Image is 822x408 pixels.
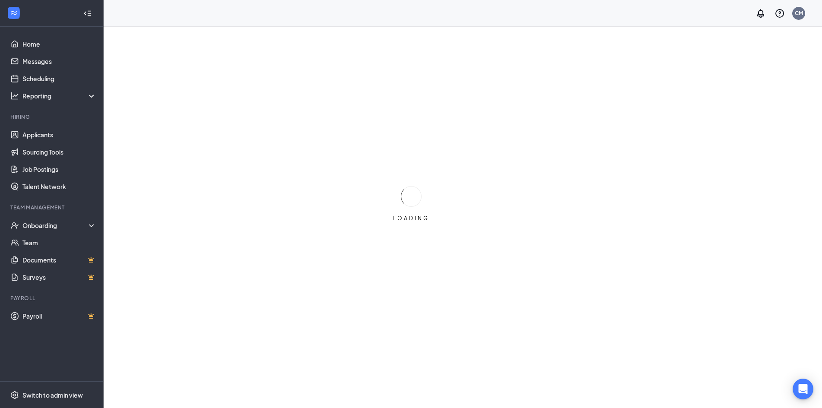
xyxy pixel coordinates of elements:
[10,391,19,399] svg: Settings
[10,221,19,230] svg: UserCheck
[10,204,94,211] div: Team Management
[9,9,18,17] svg: WorkstreamLogo
[390,215,433,222] div: LOADING
[756,8,766,19] svg: Notifications
[22,143,96,161] a: Sourcing Tools
[83,9,92,18] svg: Collapse
[793,379,813,399] div: Open Intercom Messenger
[22,161,96,178] a: Job Postings
[22,35,96,53] a: Home
[22,178,96,195] a: Talent Network
[22,126,96,143] a: Applicants
[22,391,83,399] div: Switch to admin view
[22,251,96,269] a: DocumentsCrown
[22,221,89,230] div: Onboarding
[22,70,96,87] a: Scheduling
[795,9,803,17] div: CM
[22,53,96,70] a: Messages
[22,234,96,251] a: Team
[775,8,785,19] svg: QuestionInfo
[10,92,19,100] svg: Analysis
[22,269,96,286] a: SurveysCrown
[10,113,94,120] div: Hiring
[10,294,94,302] div: Payroll
[22,92,97,100] div: Reporting
[22,307,96,325] a: PayrollCrown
